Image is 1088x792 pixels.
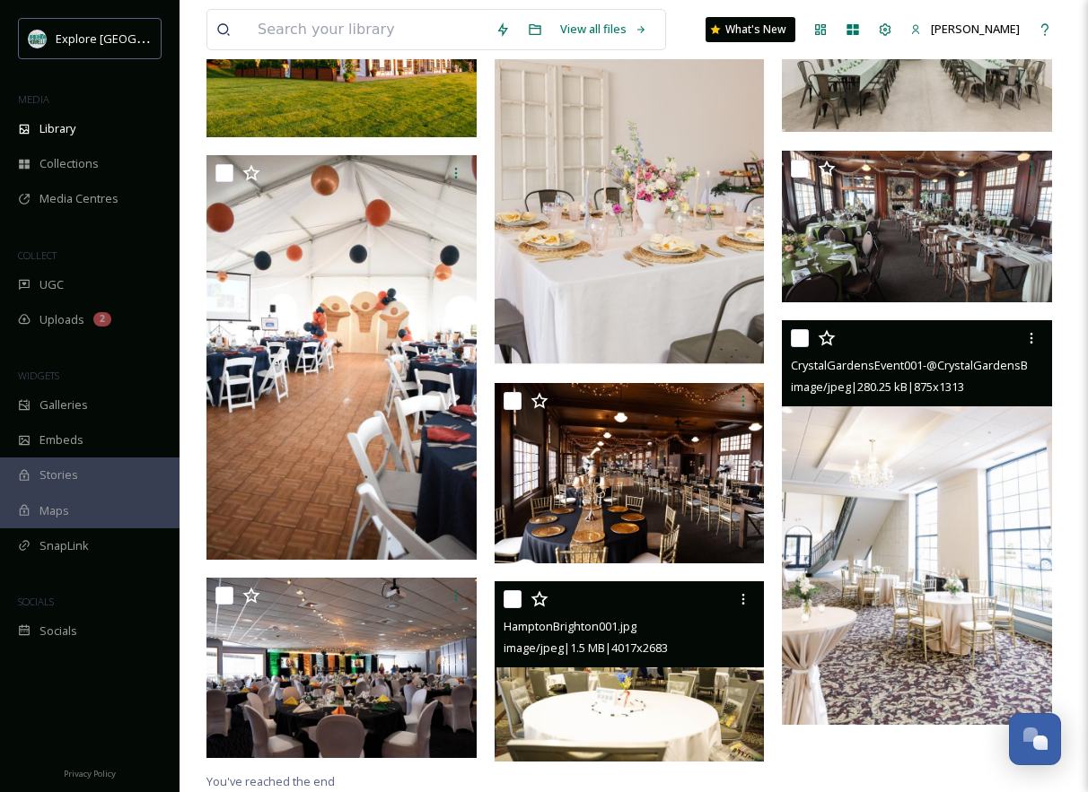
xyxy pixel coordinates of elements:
[18,248,57,262] span: COLLECT
[39,311,84,328] span: Uploads
[39,502,69,519] span: Maps
[39,396,88,413] span: Galleries
[782,151,1052,302] img: WaldenwoodsCromaineEvent004.jpg
[29,30,47,48] img: 67e7af72-b6c8-455a-acf8-98e6fe1b68aa.avif
[504,640,668,656] span: image/jpeg | 1.5 MB | 4017 x 2683
[206,155,477,561] img: WaldenwoodsLakeviewEvent001.JPG
[39,155,99,172] span: Collections
[931,21,1020,37] span: [PERSON_NAME]
[39,622,77,640] span: Socials
[93,312,111,326] div: 2
[249,10,487,49] input: Search your library
[64,768,116,779] span: Privacy Policy
[551,12,656,47] a: View all files
[1009,713,1061,765] button: Open Chat
[782,320,1052,726] img: CrystalGardensEvent001-@CrystalGardensBanquetFacility.jpg
[39,431,83,448] span: Embeds
[495,581,765,762] img: HamptonBrighton001.jpg
[56,30,303,47] span: Explore [GEOGRAPHIC_DATA][PERSON_NAME]
[706,17,795,42] a: What's New
[18,369,59,382] span: WIDGETS
[39,276,64,293] span: UGC
[39,466,78,483] span: Stories
[18,92,49,106] span: MEDIA
[504,618,636,634] span: HamptonBrighton001.jpg
[206,773,335,789] span: You've reached the end
[39,120,75,137] span: Library
[39,190,118,207] span: Media Centres
[206,578,477,758] img: ChemungHills002.jpg
[18,595,54,608] span: SOCIALS
[64,762,116,783] a: Privacy Policy
[495,383,765,563] img: WaldenwoodsCromaineEvent001.jpg
[901,12,1029,47] a: [PERSON_NAME]
[791,379,964,395] span: image/jpeg | 280.25 kB | 875 x 1313
[39,537,89,554] span: SnapLink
